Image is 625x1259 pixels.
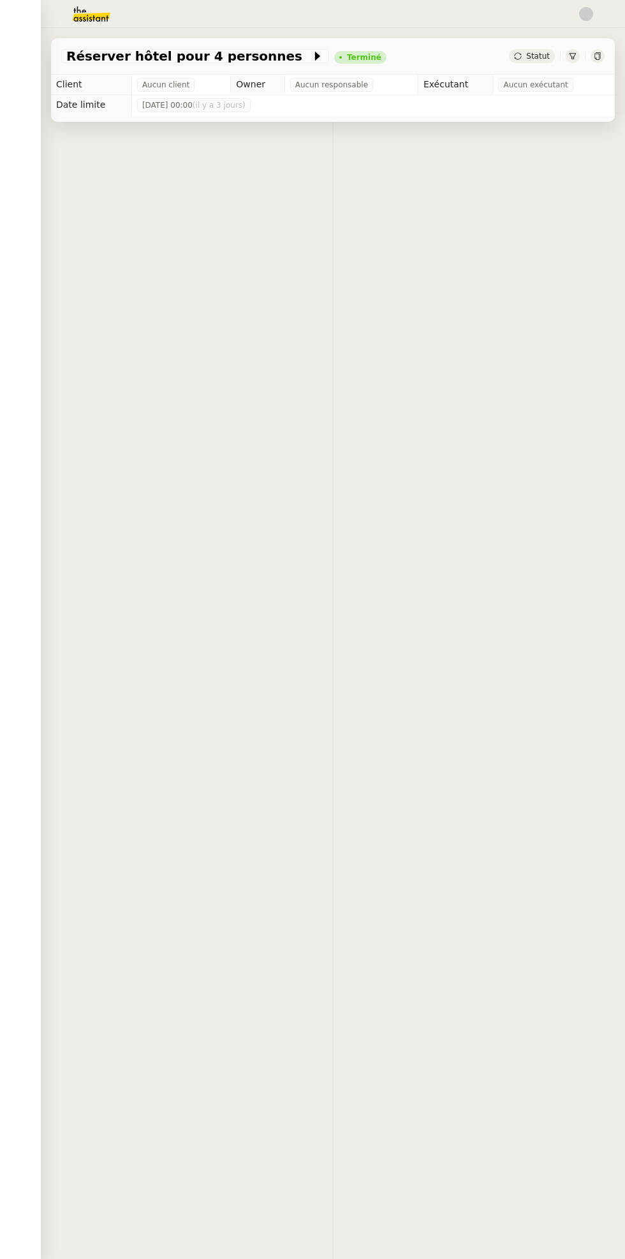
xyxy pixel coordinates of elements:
td: Client [51,75,131,95]
span: [DATE] 00:00 [142,99,246,112]
div: Terminé [347,54,381,61]
span: (il y a 3 jours) [193,101,246,110]
td: Date limite [51,95,131,115]
span: Statut [526,52,550,61]
span: Aucun client [142,78,189,91]
span: Réserver hôtel pour 4 personnes [66,50,311,63]
td: Owner [231,75,284,95]
span: Aucun exécutant [503,78,568,91]
span: Aucun responsable [295,78,368,91]
td: Exécutant [418,75,493,95]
